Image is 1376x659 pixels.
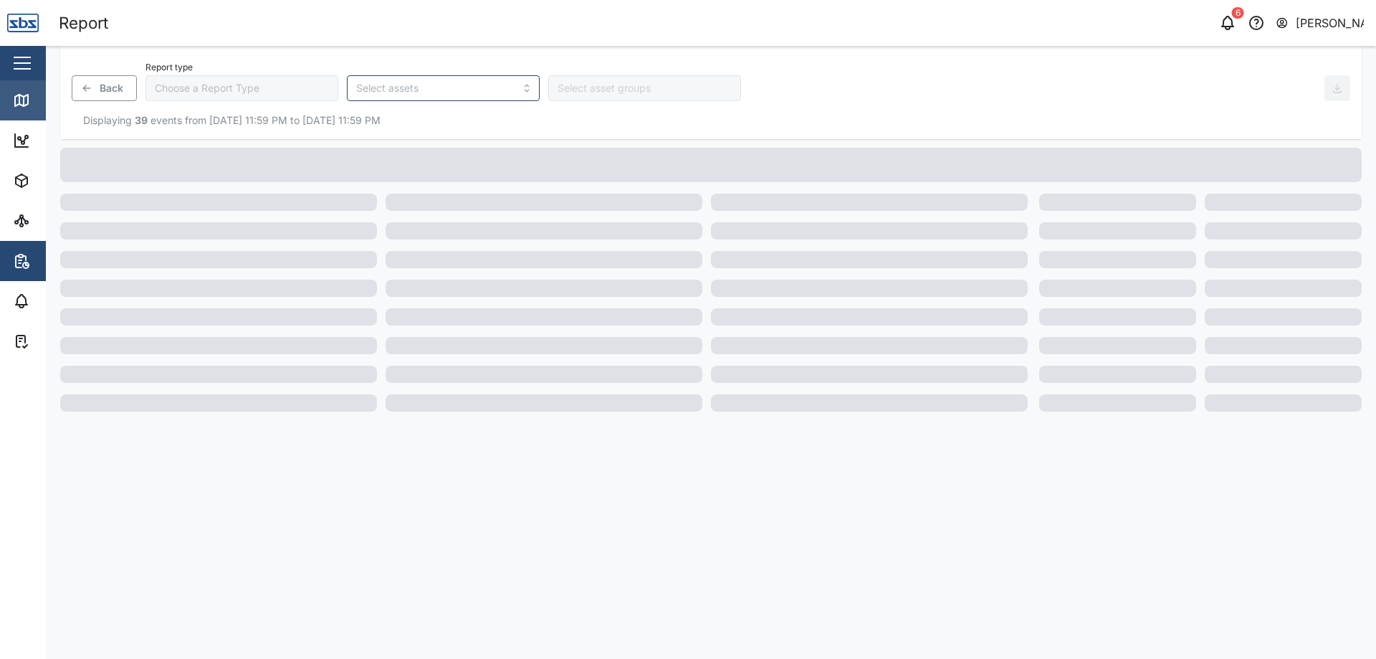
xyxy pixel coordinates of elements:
div: Assets [37,173,82,189]
div: Tasks [37,333,77,349]
div: Sites [37,213,72,229]
img: Main Logo [7,7,39,39]
input: Select assets [356,82,513,94]
div: Dashboard [37,133,102,148]
button: [PERSON_NAME] [1275,13,1365,33]
div: Report [59,11,108,36]
div: Map [37,93,70,108]
button: Back [72,75,137,101]
div: Alarms [37,293,82,309]
div: Reports [37,253,86,269]
label: Report type [145,62,193,72]
strong: 39 [135,114,148,126]
div: 6 [1232,7,1244,19]
span: Back [100,76,123,100]
div: Displaying events from [DATE] 11:59 PM to [DATE] 11:59 PM [72,113,1350,128]
div: [PERSON_NAME] [1296,14,1365,32]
